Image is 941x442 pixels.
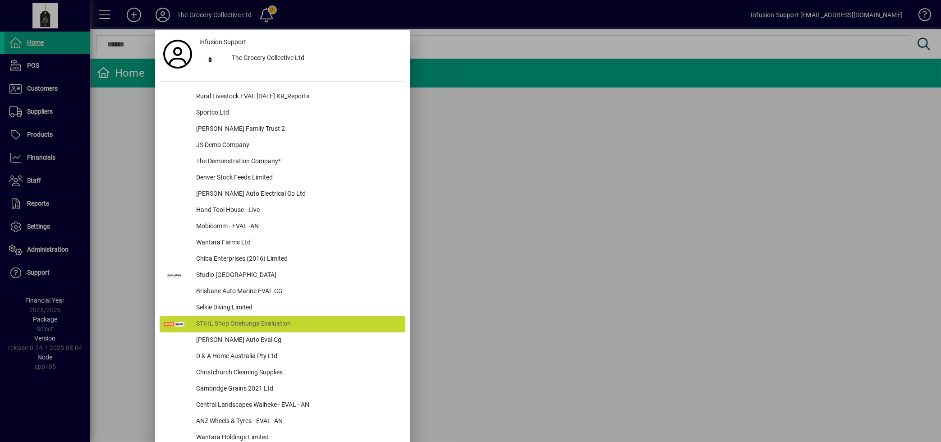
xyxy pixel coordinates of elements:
div: Central Landscapes Waiheke - EVAL - AN [189,397,405,414]
button: Studio [GEOGRAPHIC_DATA] [160,267,405,284]
div: Studio [GEOGRAPHIC_DATA] [189,267,405,284]
div: Mobicomm - EVAL -AN [189,219,405,235]
div: Brisbane Auto Marine EVAL CG [189,284,405,300]
div: Selkie Diving Limited [189,300,405,316]
div: Chiba Enterprises (2016) Limited [189,251,405,267]
span: Infusion Support [199,37,246,47]
div: [PERSON_NAME] Auto Eval Cg [189,332,405,349]
button: Christchurch Cleaning Supplies [160,365,405,381]
button: Central Landscapes Waiheke - EVAL - AN [160,397,405,414]
button: The Demonstration Company* [160,154,405,170]
button: STIHL Shop Onehunga Evaluation [160,316,405,332]
a: Profile [160,46,196,62]
button: JS Demo Company [160,138,405,154]
div: STIHL Shop Onehunga Evaluation [189,316,405,332]
div: ANZ Wheels & Tyres - EVAL -AN [189,414,405,430]
div: D & A Home Australia Pty Ltd [189,349,405,365]
button: Hand Tool House - Live [160,203,405,219]
button: The Grocery Collective Ltd [196,51,405,67]
button: D & A Home Australia Pty Ltd [160,349,405,365]
button: [PERSON_NAME] Family Trust 2 [160,121,405,138]
div: The Demonstration Company* [189,154,405,170]
div: [PERSON_NAME] Family Trust 2 [189,121,405,138]
div: Denver Stock Feeds Limited [189,170,405,186]
div: Rural Livestock EVAL [DATE] KR_Reports [189,89,405,105]
button: Sportco Ltd [160,105,405,121]
button: ANZ Wheels & Tyres - EVAL -AN [160,414,405,430]
div: Cambridge Grains 2021 Ltd [189,381,405,397]
div: Wantara Farms Ltd [189,235,405,251]
button: [PERSON_NAME] Auto Eval Cg [160,332,405,349]
div: JS Demo Company [189,138,405,154]
button: Chiba Enterprises (2016) Limited [160,251,405,267]
div: Hand Tool House - Live [189,203,405,219]
button: Cambridge Grains 2021 Ltd [160,381,405,397]
div: [PERSON_NAME] Auto Electrical Co Ltd [189,186,405,203]
button: Denver Stock Feeds Limited [160,170,405,186]
button: Mobicomm - EVAL -AN [160,219,405,235]
div: Christchurch Cleaning Supplies [189,365,405,381]
div: Sportco Ltd [189,105,405,121]
button: Selkie Diving Limited [160,300,405,316]
button: [PERSON_NAME] Auto Electrical Co Ltd [160,186,405,203]
button: Wantara Farms Ltd [160,235,405,251]
button: Brisbane Auto Marine EVAL CG [160,284,405,300]
button: Rural Livestock EVAL [DATE] KR_Reports [160,89,405,105]
div: The Grocery Collective Ltd [225,51,405,67]
a: Infusion Support [196,34,405,51]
